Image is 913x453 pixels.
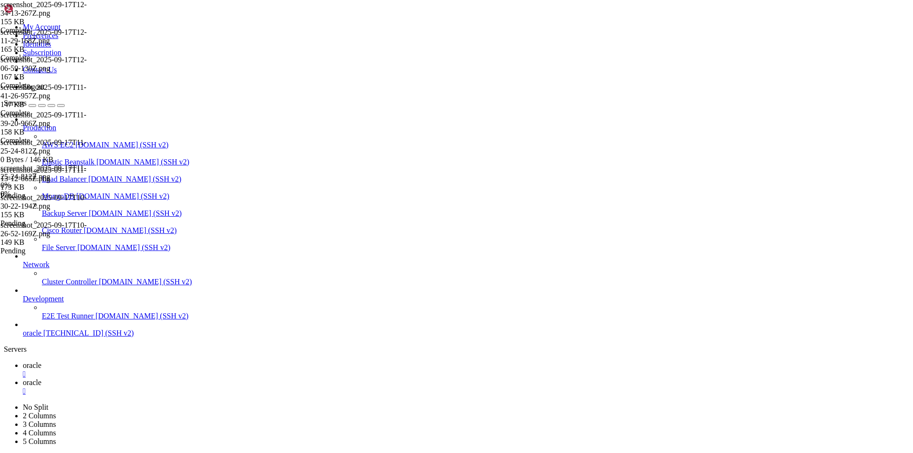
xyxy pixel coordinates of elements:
[0,0,96,26] span: screenshot_2025-09-17T12-34-13-267Z.png
[4,93,789,101] x-row: Swap usage: 0%
[0,193,96,219] span: screenshot_2025-09-17T10-30-22-194Z.png
[4,149,789,157] x-row: Expanded Security Maintenance for Infrastructure is not enabled.
[0,164,96,181] div: screenshot_2025-09-17T11-25-24-812Z.png
[4,20,789,28] x-row: * Documentation: [URL][DOMAIN_NAME]
[4,198,789,206] x-row: [URL][DOMAIN_NAME]
[0,138,96,164] span: screenshot_2025-09-17T11-25-24-812Z.png
[136,254,140,262] div: (33, 31)
[0,81,96,90] div: Complete
[0,221,96,247] span: screenshot_2025-09-17T10-26-52-169Z.png
[0,0,87,17] span: screenshot_2025-09-17T12-34-13-267Z.png
[0,155,96,164] div: 0 Bytes / 146 KB
[0,28,96,54] span: screenshot_2025-09-17T12-11-29-168Z.png
[0,26,96,35] div: Complete
[0,128,96,136] div: 158 KB
[4,222,789,230] x-row: Run 'do-release-upgrade' to upgrade to it.
[0,219,96,228] div: Pending
[0,111,87,127] span: screenshot_2025-09-17T11-39-20-966Z.png
[4,254,789,262] x-row: : $
[0,183,96,192] div: 173 KB
[4,52,789,60] x-row: System information as of [DATE]
[0,111,96,136] span: screenshot_2025-09-17T11-39-20-966Z.png
[4,165,789,173] x-row: 0 updates can be applied immediately.
[0,45,96,54] div: 165 KB
[0,83,96,109] span: screenshot_2025-09-17T11-41-26-957Z.png
[0,83,87,100] span: screenshot_2025-09-17T11-41-26-957Z.png
[4,182,789,190] x-row: 40 additional security updates can be applied with ESM Infra.
[4,190,789,198] x-row: Learn more about enabling ESM Infra service for Ubuntu 20.04 at
[0,28,87,45] span: screenshot_2025-09-17T12-11-29-168Z.png
[0,100,96,109] div: 147 KB
[4,77,789,85] x-row: Usage of /: 15.4% of 44.96GB Users logged in: 0
[4,214,789,222] x-row: New release '22.04.5 LTS' available.
[0,56,96,81] span: screenshot_2025-09-17T12-06-59-130Z.png
[0,56,87,72] span: screenshot_2025-09-17T12-06-59-130Z.png
[4,133,789,141] x-row: [URL][DOMAIN_NAME]
[118,254,122,262] span: ~
[4,125,789,133] x-row: For more details see:
[0,54,96,62] div: Complete
[4,109,789,117] x-row: * Ubuntu 20.04 LTS Focal Fossa has reached its end of standard support on 31 Ma
[4,68,789,77] x-row: System load: 0.2 Processes: 205
[0,221,87,238] span: screenshot_2025-09-17T10-26-52-169Z.png
[0,193,87,210] span: screenshot_2025-09-17T10-30-22-194Z.png
[0,192,96,200] div: Pending
[0,109,96,117] div: Complete
[4,254,114,262] span: ubuntu@instance-20250914-1518
[4,85,789,93] x-row: Memory usage: 23% IPv4 address for enp0s6: [TECHNICAL_ID]
[4,28,789,36] x-row: * Management: [URL][DOMAIN_NAME]
[4,246,789,254] x-row: Last login: [DATE] from [TECHNICAL_ID]
[0,18,96,26] div: 155 KB
[0,238,96,247] div: 149 KB
[0,166,96,192] span: screenshot_2025-09-17T11-13-12-665Z.png
[4,36,789,44] x-row: * Support: [URL][DOMAIN_NAME]
[4,4,789,12] x-row: Welcome to Ubuntu 20.04.6 LTS (GNU/Linux 5.15.0-1081-oracle aarch64)
[0,73,96,81] div: 167 KB
[0,247,96,255] div: Pending
[0,211,96,219] div: 155 KB
[0,136,96,145] div: Complete
[0,166,87,183] span: screenshot_2025-09-17T11-13-12-665Z.png
[0,138,87,155] span: screenshot_2025-09-17T11-25-24-812Z.png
